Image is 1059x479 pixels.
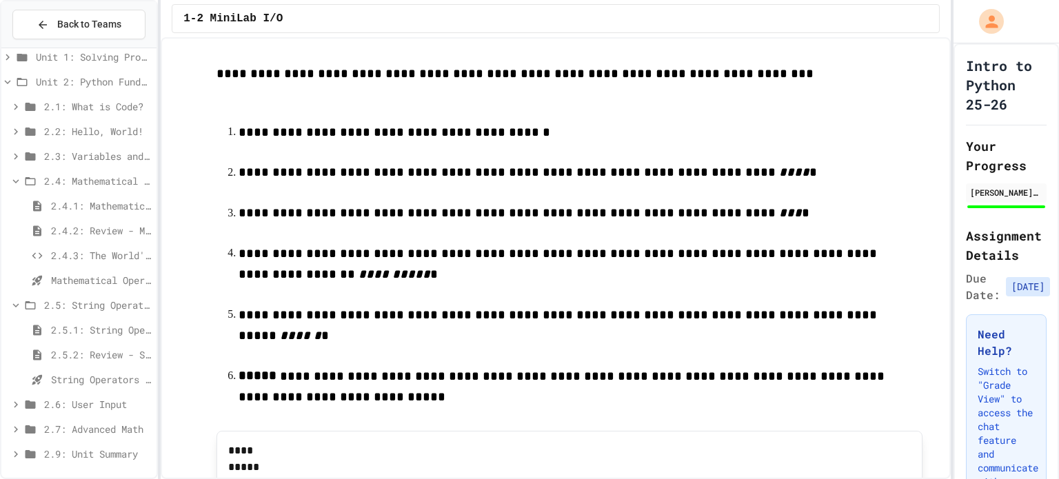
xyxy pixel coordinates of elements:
div: My Account [965,6,1007,37]
span: 2.4.2: Review - Mathematical Operators [51,223,151,238]
span: String Operators - Quiz [51,372,151,387]
span: 2.4.1: Mathematical Operators [51,198,151,213]
span: 2.1: What is Code? [44,99,151,114]
span: Due Date: [966,270,1000,303]
span: Mathematical Operators - Quiz [51,273,151,287]
span: Back to Teams [57,17,121,32]
span: Unit 1: Solving Problems in Computer Science [36,50,151,64]
span: 2.4: Mathematical Operators [44,174,151,188]
span: 2.3: Variables and Data Types [44,149,151,163]
span: [DATE] [1006,277,1050,296]
h2: Your Progress [966,136,1047,175]
span: 2.5.1: String Operators [51,323,151,337]
span: 2.2: Hello, World! [44,124,151,139]
button: Back to Teams [12,10,145,39]
span: 2.6: User Input [44,397,151,411]
span: 2.5.2: Review - String Operators [51,347,151,362]
span: 2.7: Advanced Math [44,422,151,436]
span: 1-2 MiniLab I/O [183,10,283,27]
h1: Intro to Python 25-26 [966,56,1047,114]
span: Unit 2: Python Fundamentals [36,74,151,89]
span: 2.9: Unit Summary [44,447,151,461]
div: [PERSON_NAME] 7 [970,186,1042,198]
span: 2.4.3: The World's Worst [PERSON_NAME] Market [51,248,151,263]
h3: Need Help? [978,326,1035,359]
span: 2.5: String Operators [44,298,151,312]
h2: Assignment Details [966,226,1047,265]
